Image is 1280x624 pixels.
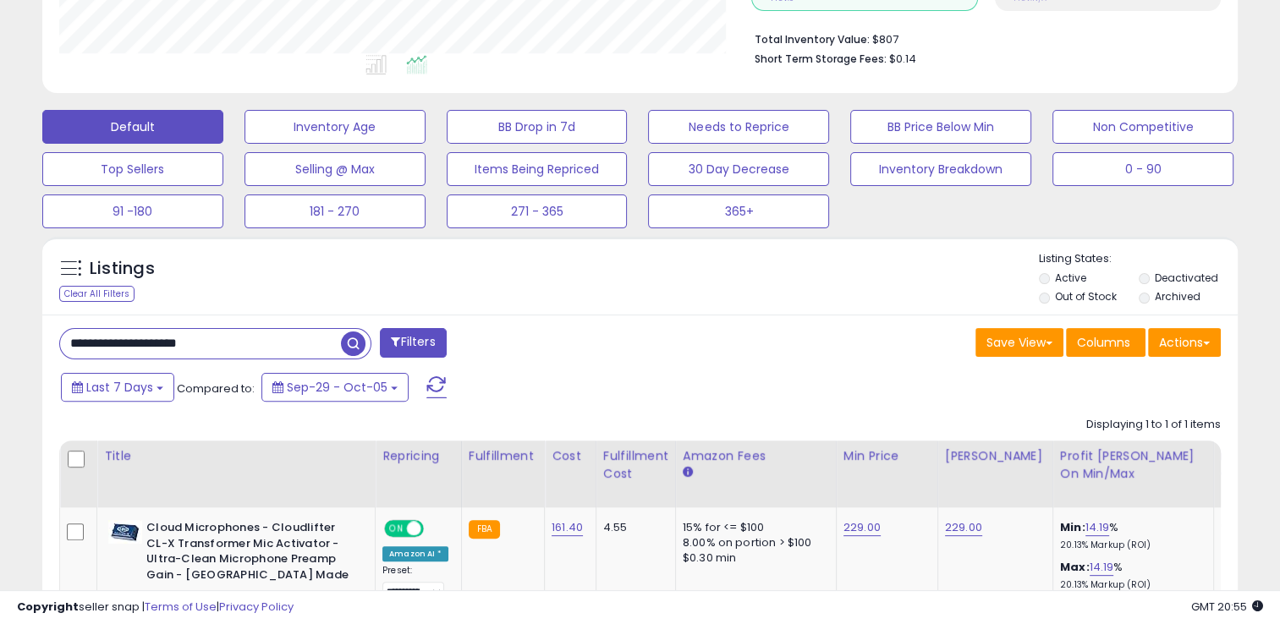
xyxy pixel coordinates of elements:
button: Inventory Age [244,110,426,144]
button: 91 -180 [42,194,223,228]
strong: Copyright [17,599,79,615]
label: Deactivated [1155,271,1218,285]
button: 271 - 365 [447,194,628,228]
small: FBA [469,520,500,539]
button: 181 - 270 [244,194,426,228]
div: Min Price [843,447,931,465]
button: 365+ [648,194,829,228]
button: Save View [975,328,1063,357]
div: 8.00% on portion > $100 [683,535,823,550]
label: Archived [1155,289,1200,304]
div: Repricing [382,447,454,465]
div: Amazon Fees [683,447,829,465]
div: seller snap | | [17,599,294,616]
div: % [1060,520,1200,551]
b: Min: [1060,519,1085,535]
span: $0.14 [888,51,915,67]
div: 4.55 [603,520,662,535]
a: 229.00 [843,519,881,536]
button: BB Price Below Min [850,110,1031,144]
button: Items Being Repriced [447,152,628,186]
a: 14.19 [1085,519,1110,536]
h5: Listings [90,257,155,281]
span: Sep-29 - Oct-05 [287,379,387,396]
button: Default [42,110,223,144]
div: % [1060,560,1200,591]
button: Sep-29 - Oct-05 [261,373,409,402]
div: Amazon AI * [382,546,448,561]
div: Fulfillment [469,447,537,465]
button: Columns [1066,328,1145,357]
li: $807 [754,28,1208,48]
span: Compared to: [177,380,255,397]
div: Cost [552,447,589,465]
a: 161.40 [552,519,583,536]
button: 30 Day Decrease [648,152,829,186]
div: Clear All Filters [59,286,135,302]
div: Title [104,447,368,465]
button: Actions [1148,328,1221,357]
a: Terms of Use [145,599,217,615]
a: Privacy Policy [219,599,294,615]
button: Last 7 Days [61,373,174,402]
div: 15% for <= $100 [683,520,823,535]
span: Columns [1077,334,1130,351]
th: The percentage added to the cost of goods (COGS) that forms the calculator for Min & Max prices. [1052,441,1213,507]
button: Top Sellers [42,152,223,186]
div: Displaying 1 to 1 of 1 items [1086,417,1221,433]
span: Last 7 Days [86,379,153,396]
b: Max: [1060,559,1090,575]
a: 229.00 [945,519,982,536]
button: Inventory Breakdown [850,152,1031,186]
span: ON [386,522,407,536]
button: Selling @ Max [244,152,426,186]
button: BB Drop in 7d [447,110,628,144]
b: Short Term Storage Fees: [754,52,886,66]
div: Profit [PERSON_NAME] on Min/Max [1060,447,1206,483]
div: [PERSON_NAME] [945,447,1046,465]
p: Listing States: [1039,251,1238,267]
button: Non Competitive [1052,110,1233,144]
a: 14.19 [1090,559,1114,576]
b: Cloud Microphones - Cloudlifter CL-X Transformer Mic Activator - Ultra-Clean Microphone Preamp Ga... [146,520,352,587]
div: $0.30 min [683,550,823,566]
label: Active [1055,271,1086,285]
button: 0 - 90 [1052,152,1233,186]
div: 5 [1221,520,1273,535]
b: Total Inventory Value: [754,32,869,47]
small: Amazon Fees. [683,465,693,480]
label: Out of Stock [1055,289,1117,304]
p: 20.13% Markup (ROI) [1060,539,1200,551]
button: Filters [380,328,446,358]
span: OFF [421,522,448,536]
span: 2025-10-13 20:55 GMT [1191,599,1263,615]
div: Fulfillable Quantity [1221,447,1279,483]
img: 31LEJ1hcSjL._SL40_.jpg [108,520,142,544]
div: Preset: [382,565,448,603]
button: Needs to Reprice [648,110,829,144]
div: Fulfillment Cost [603,447,668,483]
